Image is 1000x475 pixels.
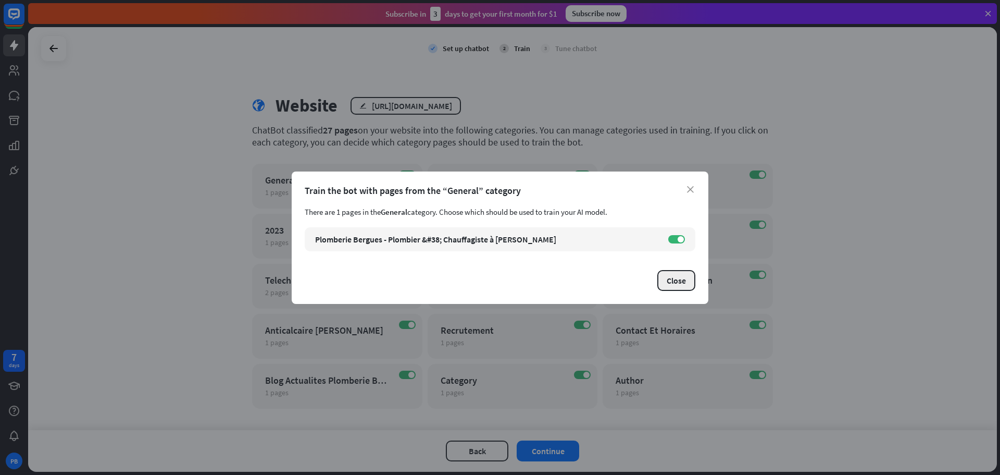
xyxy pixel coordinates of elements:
[687,186,694,193] i: close
[305,207,695,217] div: There are 1 pages in the category. Choose which should be used to train your AI model.
[8,4,40,35] button: Open LiveChat chat widget
[305,185,695,197] div: Train the bot with pages from the “General” category
[315,234,658,245] div: Plomberie Bergues - Plombier &#38; Chauffagiste à [PERSON_NAME]
[657,270,695,291] button: Close
[381,207,407,217] span: General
